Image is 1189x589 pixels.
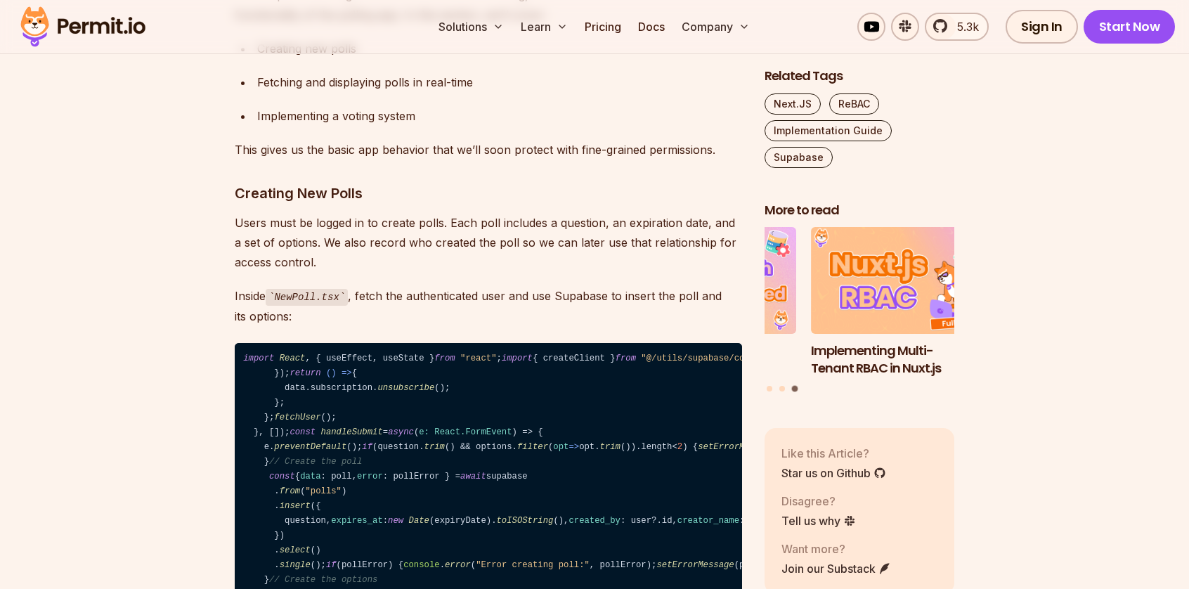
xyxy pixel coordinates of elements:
span: error [445,560,471,570]
button: Company [676,13,755,41]
span: React [280,354,306,363]
span: setErrorMessage [656,560,734,570]
span: fetchUser [274,413,320,422]
div: Implementing a voting system [257,106,742,126]
a: Start Now [1084,10,1176,44]
img: Implementing Multi-Tenant RBAC in Nuxt.js [811,228,1001,335]
button: Learn [515,13,573,41]
span: from [616,354,636,363]
span: insert [280,501,311,511]
li: 2 of 3 [606,228,796,377]
a: Pricing [579,13,627,41]
div: Posts [765,228,954,394]
span: const [290,427,316,437]
span: "@/utils/supabase/component" [641,354,786,363]
span: opt [553,442,568,452]
img: Permit logo [14,3,152,51]
span: expires_at [331,516,383,526]
span: trim [600,442,621,452]
a: Tell us why [781,512,856,529]
h3: Implementing Multi-Tenant RBAC in Nuxt.js [811,342,1001,377]
span: new [388,516,403,526]
a: Supabase [765,147,833,168]
a: Implementation Guide [765,120,892,141]
p: Users must be logged in to create polls. Each poll includes a question, an expiration date, and a... [235,213,742,272]
span: creator_name [677,516,739,526]
p: This gives us the basic app behavior that we’ll soon protect with fine-grained permissions. [235,140,742,160]
span: select [280,545,311,555]
p: Inside , fetch the authenticated user and use Supabase to insert the poll and its options: [235,286,742,326]
a: Star us on Github [781,465,886,481]
span: if [326,560,337,570]
span: trim [424,442,445,452]
span: preventDefault [274,442,346,452]
h3: Creating New Polls [235,182,742,205]
span: const [269,472,295,481]
a: Docs [632,13,670,41]
span: // Create the poll [269,457,362,467]
p: Like this Article? [781,445,886,462]
span: 5.3k [949,18,979,35]
a: ReBAC [829,93,879,115]
span: "Error creating poll:" [476,560,590,570]
a: Join our Substack [781,560,891,577]
span: "react" [460,354,496,363]
p: Disagree? [781,493,856,510]
span: data [300,472,320,481]
span: return [290,368,320,378]
span: "polls" [305,486,341,496]
span: toISOString [497,516,554,526]
a: Next.JS [765,93,821,115]
span: 2 [677,442,682,452]
a: Sign In [1006,10,1078,44]
code: NewPoll.tsx [266,289,348,306]
button: Go to slide 2 [779,387,785,392]
a: Implementing Multi-Tenant RBAC in Nuxt.jsImplementing Multi-Tenant RBAC in Nuxt.js [811,228,1001,377]
span: e: React.FormEvent [419,427,512,437]
span: from [434,354,455,363]
h3: Prisma ORM Data Filtering with ReBAC [606,342,796,377]
span: id [662,516,673,526]
span: subscription [311,383,372,393]
span: Date [409,516,429,526]
span: import [243,354,274,363]
span: from [280,486,300,496]
span: length [641,442,672,452]
h2: Related Tags [765,67,954,85]
span: import [502,354,533,363]
a: 5.3k [925,13,989,41]
span: setErrorMessage [698,442,775,452]
span: if [362,442,372,452]
h2: More to read [765,202,954,219]
button: Go to slide 3 [791,386,798,392]
span: // Create the options [269,575,377,585]
span: await [460,472,486,481]
span: created_by [568,516,621,526]
span: unsubscribe [377,383,434,393]
span: console [403,560,439,570]
p: Want more? [781,541,891,557]
span: single [280,560,311,570]
span: () => [326,368,352,378]
span: filter [517,442,548,452]
span: async [388,427,414,437]
div: Fetching and displaying polls in real-time [257,72,742,92]
span: error [357,472,383,481]
img: Prisma ORM Data Filtering with ReBAC [606,228,796,335]
li: 3 of 3 [811,228,1001,377]
button: Solutions [433,13,509,41]
span: handleSubmit [321,427,383,437]
button: Go to slide 1 [767,387,772,392]
span: => [553,442,579,452]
